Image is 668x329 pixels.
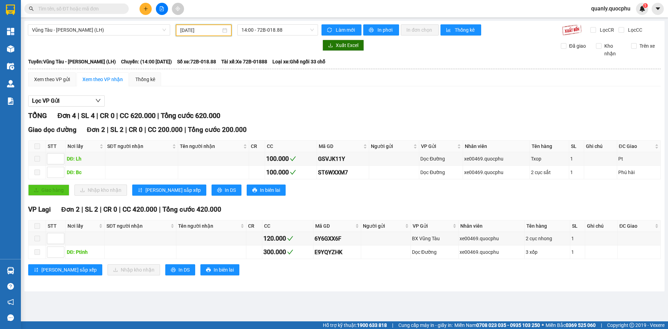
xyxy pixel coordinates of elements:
[263,234,312,243] div: 120.000
[392,321,393,329] span: |
[262,220,313,232] th: CC
[32,25,166,35] span: Vũng Tàu - Phan Thiết (LH)
[363,222,403,230] span: Người gửi
[7,28,14,35] img: dashboard-icon
[619,142,653,150] span: ĐC Giao
[7,63,14,70] img: warehouse-icon
[82,76,123,83] div: Xem theo VP nhận
[28,205,51,213] span: VP Lagi
[290,156,296,162] span: check
[125,126,127,134] span: |
[571,248,584,256] div: 1
[225,186,236,194] span: In DS
[57,111,76,120] span: Đơn 4
[7,283,14,290] span: question-circle
[7,45,14,53] img: warehouse-icon
[140,3,152,15] button: plus
[570,220,585,232] th: SL
[546,321,596,329] span: Miền Bắc
[28,95,105,107] button: Lọc VP Gửi
[34,76,70,83] div: Xem theo VP gửi
[28,126,77,134] span: Giao dọc đường
[412,248,458,256] div: Dọc Đường
[446,28,452,33] span: bar-chart
[32,96,59,105] span: Lọc VP Gửi
[162,205,221,213] span: Tổng cước 420.000
[252,188,257,193] span: printer
[46,220,66,232] th: STT
[247,185,286,196] button: printerIn biên lai
[28,111,47,120] span: TỔNG
[46,141,66,152] th: STT
[655,6,661,12] span: caret-down
[172,3,184,15] button: aim
[265,141,317,152] th: CC
[287,235,293,242] span: check
[566,42,589,50] span: Đã giao
[597,26,615,34] span: Lọc CR
[419,166,463,179] td: Dọc Đường
[7,80,14,87] img: warehouse-icon
[336,26,356,34] span: Làm mới
[398,321,453,329] span: Cung cấp máy in - giấy in:
[148,126,183,134] span: CC 200.000
[116,111,118,120] span: |
[601,321,602,329] span: |
[619,222,653,230] span: ĐC Giao
[81,205,83,213] span: |
[122,205,157,213] span: CC 420.000
[266,154,316,164] div: 100.000
[420,169,461,176] div: Dọc Đường
[525,220,570,232] th: Tên hàng
[143,6,148,11] span: plus
[67,222,97,230] span: Nơi lấy
[602,42,626,57] span: Kho nhận
[178,266,190,274] span: In DS
[313,232,361,245] td: 6Y6GXX6F
[159,6,164,11] span: file-add
[586,4,636,13] span: quanly.quocphu
[260,186,280,194] span: In biên lai
[464,155,529,163] div: xe00469.quocphu
[67,155,104,163] div: DĐ: Lh
[175,6,180,11] span: aim
[336,41,358,49] span: Xuất Excel
[129,126,143,134] span: CR 0
[246,220,262,232] th: CR
[180,142,242,150] span: Tên người nhận
[585,220,618,232] th: Ghi chú
[412,235,458,242] div: BX Vũng Tàu
[313,245,361,259] td: E9YQYZHK
[138,188,143,193] span: sort-ascending
[357,322,387,328] strong: 1900 633 818
[214,266,234,274] span: In biên lai
[531,169,567,176] div: 2 cục sắt
[85,205,98,213] span: SL 2
[100,205,102,213] span: |
[241,25,314,35] span: 14:00 - 72B-018.88
[41,266,97,274] span: [PERSON_NAME] sắp xếp
[363,24,399,36] button: printerIn phơi
[107,126,109,134] span: |
[34,267,39,273] span: sort-ascending
[29,6,34,11] span: search
[570,169,583,176] div: 1
[562,24,582,36] img: 9k=
[455,26,476,34] span: Thống kê
[625,26,643,34] span: Lọc CC
[531,155,567,163] div: Txop
[542,324,544,327] span: ⚪️
[67,142,98,150] span: Nơi lấy
[67,169,104,176] div: DĐ: Bc
[161,111,220,120] span: Tổng cước 620.000
[272,58,325,65] span: Loại xe: Ghế ngồi 33 chỗ
[570,155,583,163] div: 1
[178,222,239,230] span: Tên người nhận
[571,235,584,242] div: 1
[74,185,127,196] button: downloadNhập kho nhận
[100,111,114,120] span: CR 0
[165,264,195,275] button: printerIn DS
[144,126,146,134] span: |
[643,3,648,8] sup: 1
[103,205,117,213] span: CR 0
